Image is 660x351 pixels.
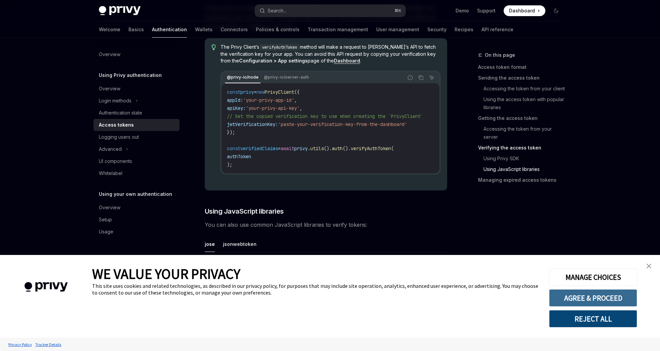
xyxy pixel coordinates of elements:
span: Using JavaScript libraries [205,207,284,216]
a: Dashboard [504,5,545,16]
span: }); [227,129,235,135]
div: Whitelabel [99,169,122,177]
span: jwtVerificationKey: [227,121,278,127]
button: REJECT ALL [549,310,637,327]
div: Overview [99,85,120,93]
a: API reference [481,21,513,38]
strong: Configuration > App settings [239,58,308,63]
a: Whitelabel [93,167,180,179]
span: utils [310,145,324,151]
span: On this page [485,51,515,59]
div: UI components [99,157,132,165]
a: Managing expired access tokens [478,175,567,185]
span: const [227,145,240,151]
span: auth [332,145,343,151]
span: await [281,145,294,151]
a: Using Privy SDK [483,153,567,164]
span: verifiedClaims [240,145,278,151]
span: . [308,145,310,151]
a: User management [376,21,419,38]
div: Usage [99,228,113,236]
a: UI components [93,155,180,167]
div: Overview [99,204,120,212]
a: Demo [456,7,469,14]
span: , [294,97,297,103]
code: verifyAuthToken [259,44,300,51]
a: Access token format [478,62,567,73]
a: Dashboard [334,58,360,64]
span: 'your-privy-api-key' [246,105,300,111]
a: Verifying the access token [478,142,567,153]
a: Basics [128,21,144,38]
span: You can also use common JavaScript libraries to verify tokens: [205,220,447,229]
span: ⌘ K [394,8,401,13]
button: Search...⌘K [255,5,405,17]
a: Overview [93,48,180,60]
a: Using the access token with popular libraries [483,94,567,113]
a: Welcome [99,21,120,38]
a: Connectors [221,21,248,38]
a: Privacy Policy [7,339,34,350]
span: privy [294,145,308,151]
span: ); [227,162,232,168]
span: , [300,105,302,111]
div: Advanced [99,145,122,153]
div: This site uses cookies and related technologies, as described in our privacy policy, for purposes... [92,282,539,296]
span: (). [343,145,351,151]
span: authToken [227,153,251,160]
div: Authentication state [99,109,142,117]
a: Accessing the token from your client [483,83,567,94]
span: (). [324,145,332,151]
a: Wallets [195,21,212,38]
button: Toggle dark mode [551,5,561,16]
img: dark logo [99,6,141,15]
div: @privy-io/node [225,73,261,81]
span: The Privy Client’s method will make a request to [PERSON_NAME]’s API to fetch the verification ke... [221,44,440,64]
a: Security [427,21,447,38]
span: 'paste-your-verification-key-from-the-dashboard' [278,121,407,127]
span: const [227,89,240,95]
h5: Using your own authentication [99,190,172,198]
a: Usage [93,226,180,238]
a: Sending the access token [478,73,567,83]
div: Search... [268,7,286,15]
div: Logging users out [99,133,139,141]
span: verifyAuthToken [351,145,391,151]
div: Access tokens [99,121,134,129]
span: apiKey: [227,105,246,111]
a: Access tokens [93,119,180,131]
span: Dashboard [509,7,535,14]
a: Logging users out [93,131,180,143]
span: PrivyClient [265,89,294,95]
img: company logo [10,272,82,302]
a: Using JavaScript libraries [483,164,567,175]
span: // Set the copied verification key to use when creating the `PrivyClient` [227,113,423,119]
a: Getting the access token [478,113,567,124]
a: Accessing the token from your server [483,124,567,142]
a: Policies & controls [256,21,300,38]
span: 'your-privy-app-id' [243,97,294,103]
div: Setup [99,216,112,224]
a: Recipes [455,21,473,38]
div: @privy-io/server-auth [262,73,311,81]
h5: Using Privy authentication [99,71,162,79]
button: Report incorrect code [406,73,415,82]
div: Overview [99,50,120,58]
a: Tracker Details [34,339,63,350]
img: close banner [647,264,651,268]
div: Login methods [99,97,131,105]
button: jose [205,236,215,252]
a: Overview [93,202,180,214]
span: = [278,145,281,151]
span: ({ [294,89,300,95]
a: Transaction management [308,21,368,38]
a: Authentication [152,21,187,38]
a: Overview [93,83,180,95]
span: WE VALUE YOUR PRIVACY [92,265,240,282]
button: Ask AI [427,73,436,82]
button: MANAGE CHOICES [549,268,637,286]
span: = [254,89,257,95]
a: Setup [93,214,180,226]
svg: Tip [211,44,216,50]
